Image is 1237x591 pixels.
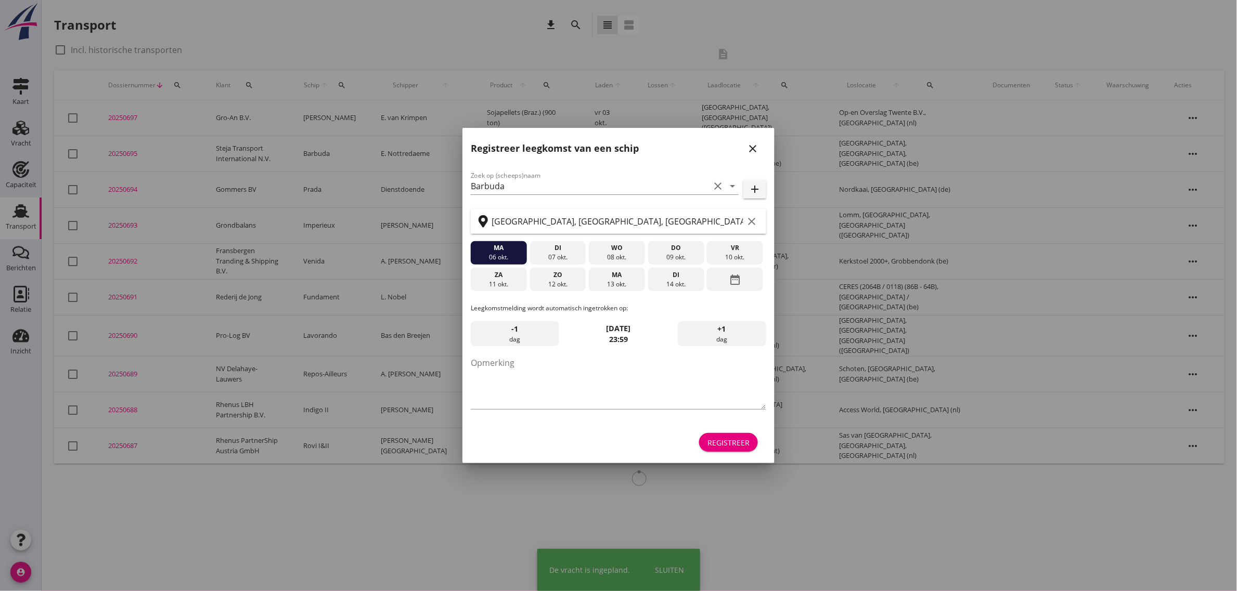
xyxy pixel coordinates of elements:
[471,321,559,346] div: dag
[729,270,741,289] i: date_range
[710,253,761,262] div: 10 okt.
[473,270,524,280] div: za
[726,180,739,192] i: arrow_drop_down
[651,270,702,280] div: di
[749,183,761,195] i: add
[651,243,702,253] div: do
[710,243,761,253] div: vr
[471,178,710,194] input: Zoek op (scheeps)naam
[651,253,702,262] div: 09 okt.
[591,270,642,280] div: ma
[651,280,702,289] div: 14 okt.
[512,323,519,335] span: -1
[699,433,758,452] button: Registreer
[745,215,758,228] i: clear
[471,304,766,313] p: Leegkomstmelding wordt automatisch ingetrokken op:
[591,280,642,289] div: 13 okt.
[471,354,766,409] textarea: Opmerking
[473,253,524,262] div: 06 okt.
[707,437,750,448] div: Registreer
[532,253,583,262] div: 07 okt.
[532,270,583,280] div: zo
[591,253,642,262] div: 08 okt.
[607,323,631,333] strong: [DATE]
[746,142,759,155] i: close
[591,243,642,253] div: wo
[609,334,628,344] strong: 23:59
[678,321,766,346] div: dag
[471,141,639,155] h2: Registreer leegkomst van een schip
[712,180,724,192] i: clear
[718,323,726,335] span: +1
[473,243,524,253] div: ma
[473,280,524,289] div: 11 okt.
[532,243,583,253] div: di
[532,280,583,289] div: 12 okt.
[492,213,743,230] input: Zoek op terminal of plaats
